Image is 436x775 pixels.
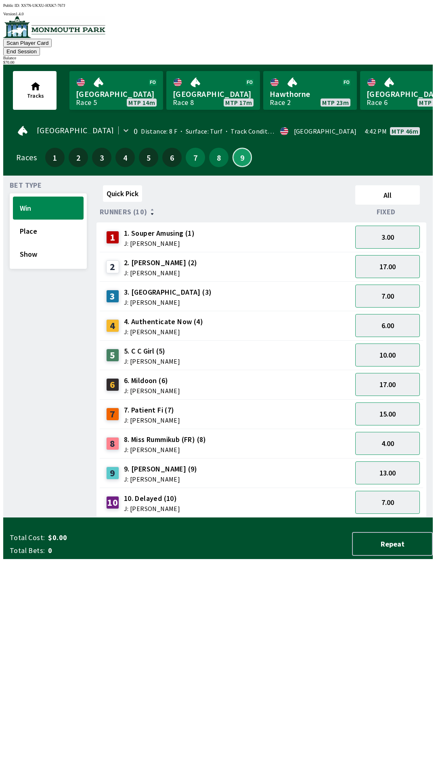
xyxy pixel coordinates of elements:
[209,148,228,167] button: 8
[270,99,291,106] div: Race 2
[365,128,387,134] span: 4:42 PM
[124,464,197,474] span: 9. [PERSON_NAME] (9)
[166,71,260,110] a: [GEOGRAPHIC_DATA]Race 8MTP 17m
[124,240,195,247] span: J: [PERSON_NAME]
[69,71,163,110] a: [GEOGRAPHIC_DATA]Race 5MTP 14m
[381,291,394,301] span: 7.00
[124,446,206,453] span: J: [PERSON_NAME]
[124,329,203,335] span: J: [PERSON_NAME]
[124,405,180,415] span: 7. Patient Fi (7)
[381,232,394,242] span: 3.00
[211,155,226,160] span: 8
[48,533,175,542] span: $0.00
[379,409,396,419] span: 15.00
[3,12,433,16] div: Version 1.4.0
[3,60,433,65] div: $ 70.00
[222,127,293,135] span: Track Condition: Firm
[100,208,352,216] div: Runners (10)
[37,127,114,134] span: [GEOGRAPHIC_DATA]
[124,375,180,386] span: 6. Mildoon (6)
[173,99,194,106] div: Race 8
[10,533,45,542] span: Total Cost:
[124,505,180,512] span: J: [PERSON_NAME]
[355,255,420,278] button: 17.00
[13,220,84,243] button: Place
[355,373,420,396] button: 17.00
[107,189,138,198] span: Quick Pick
[188,155,203,160] span: 7
[13,197,84,220] button: Win
[186,148,205,167] button: 7
[106,496,119,509] div: 10
[355,432,420,455] button: 4.00
[3,47,40,56] button: End Session
[177,127,222,135] span: Surface: Turf
[3,56,433,60] div: Balance
[20,203,77,213] span: Win
[103,185,142,202] button: Quick Pick
[355,461,420,484] button: 13.00
[233,148,252,167] button: 9
[379,468,396,478] span: 13.00
[124,417,180,423] span: J: [PERSON_NAME]
[20,226,77,236] span: Place
[3,3,433,8] div: Public ID:
[379,380,396,389] span: 17.00
[76,99,97,106] div: Race 5
[106,408,119,421] div: 7
[379,350,396,360] span: 10.00
[139,148,158,167] button: 5
[270,89,350,99] span: Hawthorne
[10,546,45,555] span: Total Bets:
[355,185,420,205] button: All
[128,99,155,106] span: MTP 14m
[10,182,42,189] span: Bet Type
[173,89,254,99] span: [GEOGRAPHIC_DATA]
[106,467,119,480] div: 9
[381,498,394,507] span: 7.00
[124,493,180,504] span: 10. Delayed (10)
[352,208,423,216] div: Fixed
[45,148,65,167] button: 1
[379,262,396,271] span: 17.00
[294,128,357,134] div: [GEOGRAPHIC_DATA]
[355,344,420,367] button: 10.00
[355,226,420,249] button: 3.00
[355,285,420,308] button: 7.00
[106,319,119,332] div: 4
[359,539,426,549] span: Repeat
[106,290,119,303] div: 3
[162,148,182,167] button: 6
[106,231,119,244] div: 1
[124,434,206,445] span: 8. Miss Rummikub (FR) (8)
[355,314,420,337] button: 6.00
[92,148,111,167] button: 3
[21,3,65,8] span: XS7N-UKXU-HXK7-767J
[124,346,180,356] span: 5. C C Girl (5)
[117,155,133,160] span: 4
[381,439,394,448] span: 4.00
[124,258,197,268] span: 2. [PERSON_NAME] (2)
[164,155,180,160] span: 6
[134,128,138,134] div: 0
[124,287,212,297] span: 3. [GEOGRAPHIC_DATA] (3)
[16,154,37,161] div: Races
[392,128,418,134] span: MTP 46m
[359,191,416,200] span: All
[355,491,420,514] button: 7.00
[322,99,349,106] span: MTP 23m
[100,209,147,215] span: Runners (10)
[106,437,119,450] div: 8
[47,155,63,160] span: 1
[352,532,433,556] button: Repeat
[124,270,197,276] span: J: [PERSON_NAME]
[106,260,119,273] div: 2
[106,378,119,391] div: 6
[124,476,197,482] span: J: [PERSON_NAME]
[377,209,396,215] span: Fixed
[3,16,105,38] img: venue logo
[263,71,357,110] a: HawthorneRace 2MTP 23m
[124,358,180,364] span: J: [PERSON_NAME]
[124,299,212,306] span: J: [PERSON_NAME]
[71,155,86,160] span: 2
